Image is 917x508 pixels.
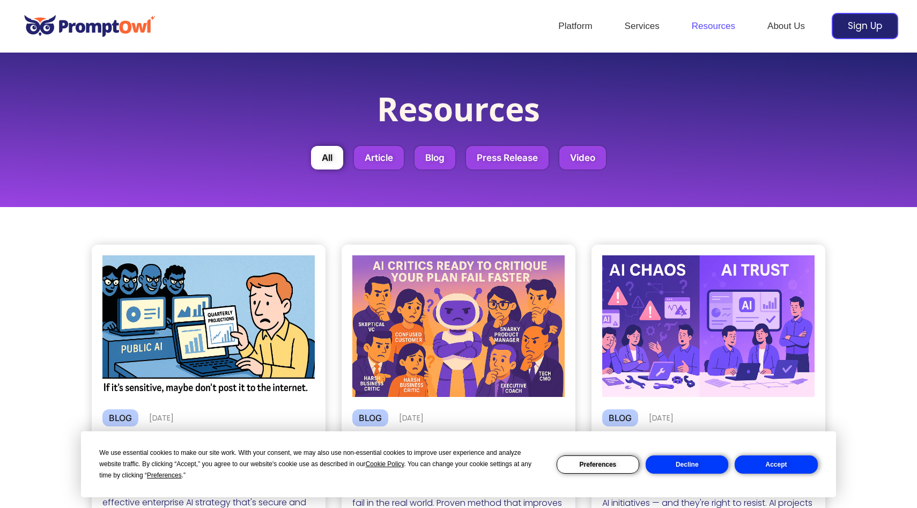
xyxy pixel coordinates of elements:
[602,255,815,397] img: Trust deficit
[542,8,608,45] a: Platform
[147,472,182,479] span: Preferences
[109,413,132,423] span: Blog
[557,455,639,474] button: Preferences
[542,8,821,45] nav: Site Navigation: Header
[751,8,821,45] a: About Us
[102,255,315,397] img: Secrets aren't Secret
[415,146,455,170] button: Blog
[399,414,424,422] p: [DATE]
[609,8,676,45] a: Services
[149,414,174,422] p: [DATE]
[559,146,606,170] button: Video
[649,414,674,422] p: [DATE]
[354,146,404,170] button: Article
[366,460,404,468] span: Cookie Policy
[609,413,632,423] span: Blog
[735,455,817,474] button: Accept
[19,8,161,45] img: promptowl.ai logo
[832,13,898,39] a: Sign Up
[352,255,565,397] img: Fail Faster, Succeed Sooner
[466,146,549,170] button: Press Release
[81,431,836,497] div: Cookie Consent Prompt
[311,146,343,170] button: All
[359,413,382,423] span: Blog
[99,447,543,481] div: We use essential cookies to make our site work. With your consent, we may also use non-essential ...
[646,455,728,474] button: Decline
[38,90,879,135] h1: Resources
[676,8,751,45] a: Resources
